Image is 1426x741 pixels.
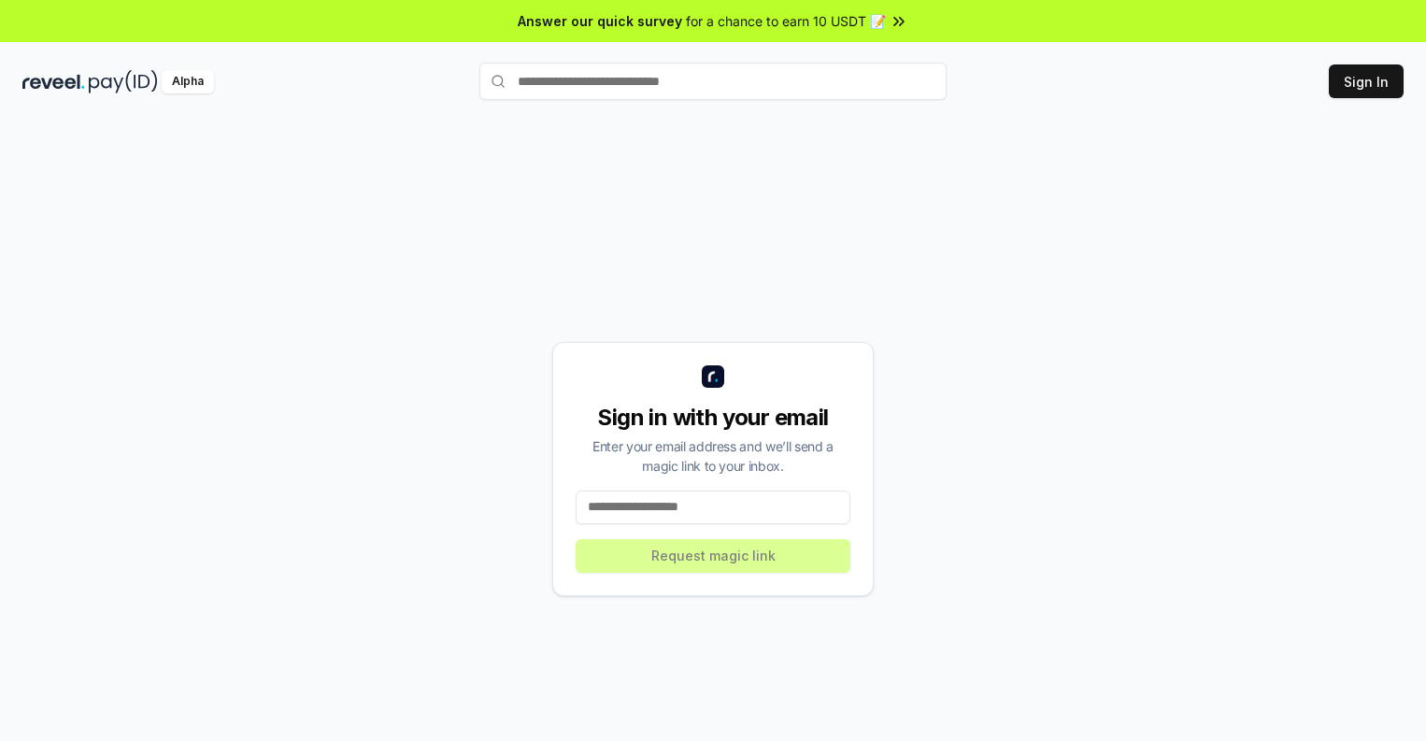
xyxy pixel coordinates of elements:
[1329,64,1404,98] button: Sign In
[89,70,158,93] img: pay_id
[702,365,724,388] img: logo_small
[518,11,682,31] span: Answer our quick survey
[22,70,85,93] img: reveel_dark
[576,403,850,433] div: Sign in with your email
[686,11,886,31] span: for a chance to earn 10 USDT 📝
[576,436,850,476] div: Enter your email address and we’ll send a magic link to your inbox.
[162,70,214,93] div: Alpha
